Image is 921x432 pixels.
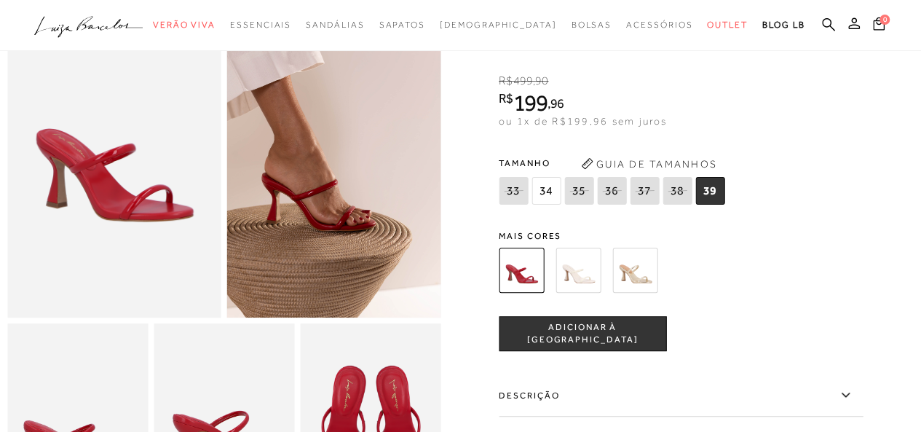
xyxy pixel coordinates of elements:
[230,12,291,39] a: categoryNavScreenReaderText
[499,232,863,240] span: Mais cores
[612,248,657,293] img: MULE DE SALTO FLARE ALTO METALIZADO DOURADO
[440,12,557,39] a: noSubCategoriesText
[564,177,593,205] span: 35
[153,20,216,30] span: Verão Viva
[533,74,549,87] i: ,
[153,12,216,39] a: categoryNavScreenReaderText
[571,12,612,39] a: categoryNavScreenReaderText
[548,97,564,110] i: ,
[663,177,692,205] span: 38
[880,15,890,25] span: 0
[499,374,863,417] label: Descrição
[499,321,665,347] span: ADICIONAR À [GEOGRAPHIC_DATA]
[379,12,424,39] a: categoryNavScreenReaderText
[550,95,564,111] span: 96
[499,92,513,105] i: R$
[630,177,659,205] span: 37
[440,20,557,30] span: [DEMOGRAPHIC_DATA]
[626,12,692,39] a: categoryNavScreenReaderText
[230,20,291,30] span: Essenciais
[707,12,748,39] a: categoryNavScreenReaderText
[499,177,528,205] span: 33
[499,74,513,87] i: R$
[499,152,728,174] span: Tamanho
[869,16,889,36] button: 0
[499,316,666,351] button: ADICIONAR À [GEOGRAPHIC_DATA]
[513,90,548,116] span: 199
[695,177,724,205] span: 39
[707,20,748,30] span: Outlet
[306,12,364,39] a: categoryNavScreenReaderText
[306,20,364,30] span: Sandálias
[513,74,532,87] span: 499
[379,20,424,30] span: Sapatos
[762,20,805,30] span: BLOG LB
[571,20,612,30] span: Bolsas
[597,177,626,205] span: 36
[535,74,548,87] span: 90
[499,248,544,293] img: MULE DE SALTO FLARE ALTO EM VERNIZ VERMELHO PIMENTA
[626,20,692,30] span: Acessórios
[576,152,722,176] button: Guia de Tamanhos
[762,12,805,39] a: BLOG LB
[556,248,601,293] img: MULE DE SALTO FLARE ALTO GELO
[531,177,561,205] span: 34
[499,115,667,127] span: ou 1x de R$199,96 sem juros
